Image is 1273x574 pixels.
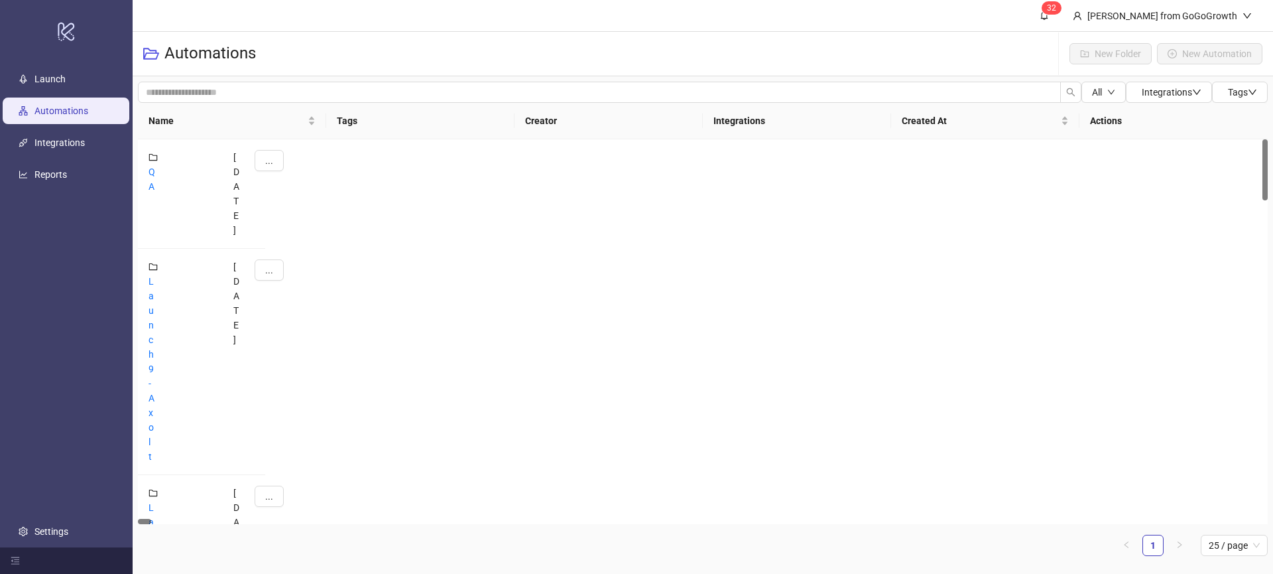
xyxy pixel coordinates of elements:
h3: Automations [164,43,256,64]
button: ... [255,150,284,171]
span: down [1243,11,1252,21]
th: Tags [326,103,515,139]
span: menu-fold [11,556,20,565]
span: 2 [1052,3,1056,13]
button: ... [255,486,284,507]
span: All [1092,87,1102,98]
th: Created At [891,103,1079,139]
span: folder [149,488,158,498]
a: Integrations [34,137,85,148]
span: folder [149,153,158,162]
th: Actions [1079,103,1268,139]
span: folder-open [143,46,159,62]
span: Created At [902,113,1058,128]
span: Integrations [1142,87,1201,98]
span: search [1066,88,1075,97]
span: folder [149,262,158,271]
th: Creator [515,103,703,139]
button: Tagsdown [1212,82,1268,103]
span: 25 / page [1209,536,1260,555]
div: Page Size [1201,535,1268,556]
button: New Folder [1069,43,1152,64]
div: [DATE] [223,139,244,249]
a: Settings [34,526,68,537]
span: 3 [1047,3,1052,13]
a: 1 [1143,536,1163,555]
th: Integrations [703,103,891,139]
a: Automations [34,106,88,116]
span: right [1176,541,1183,549]
sup: 32 [1042,1,1061,15]
button: right [1169,535,1190,556]
a: Reports [34,169,67,180]
button: Alldown [1081,82,1126,103]
span: user [1073,11,1082,21]
span: ... [265,265,273,275]
button: left [1116,535,1137,556]
a: QA [149,167,155,192]
a: Launch [34,74,66,84]
span: down [1248,88,1257,97]
button: Integrationsdown [1126,82,1212,103]
li: Previous Page [1116,535,1137,556]
th: Name [138,103,326,139]
span: ... [265,491,273,502]
span: ... [265,155,273,166]
span: down [1107,88,1115,96]
li: 1 [1142,535,1164,556]
span: bell [1040,11,1049,20]
button: New Automation [1157,43,1262,64]
span: down [1192,88,1201,97]
span: left [1122,541,1130,549]
li: Next Page [1169,535,1190,556]
button: ... [255,259,284,281]
span: Tags [1228,87,1257,98]
a: Launch 9 - Axolt [149,276,154,462]
span: Name [149,113,305,128]
div: [DATE] [223,249,244,475]
div: [PERSON_NAME] from GoGoGrowth [1082,9,1243,23]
